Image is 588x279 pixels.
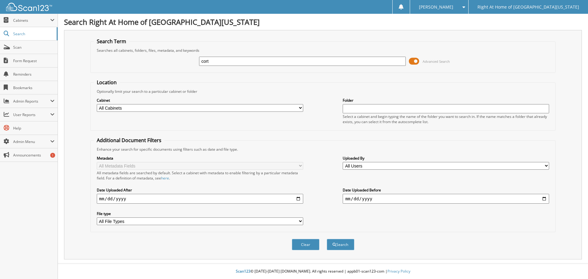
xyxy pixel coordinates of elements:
[343,114,549,124] div: Select a cabinet and begin typing the name of the folder you want to search in. If the name match...
[13,18,50,23] span: Cabinets
[343,187,549,193] label: Date Uploaded Before
[327,239,354,250] button: Search
[13,153,55,158] span: Announcements
[343,98,549,103] label: Folder
[6,3,52,11] img: scan123-logo-white.svg
[343,194,549,204] input: end
[13,139,50,144] span: Admin Menu
[13,112,50,117] span: User Reports
[13,58,55,63] span: Form Request
[423,59,450,64] span: Advanced Search
[13,85,55,90] span: Bookmarks
[50,153,55,158] div: 1
[477,5,579,9] span: Right At Home of [GEOGRAPHIC_DATA][US_STATE]
[343,156,549,161] label: Uploaded By
[58,264,588,279] div: © [DATE]-[DATE] [DOMAIN_NAME]. All rights reserved | appb01-scan123-com |
[97,194,303,204] input: start
[97,98,303,103] label: Cabinet
[97,156,303,161] label: Metadata
[64,17,582,27] h1: Search Right At Home of [GEOGRAPHIC_DATA][US_STATE]
[94,147,552,152] div: Enhance your search for specific documents using filters such as date and file type.
[419,5,453,9] span: [PERSON_NAME]
[236,269,251,274] span: Scan123
[97,187,303,193] label: Date Uploaded After
[94,79,120,86] legend: Location
[13,99,50,104] span: Admin Reports
[13,45,55,50] span: Scan
[13,72,55,77] span: Reminders
[13,126,55,131] span: Help
[97,211,303,216] label: File type
[94,48,552,53] div: Searches all cabinets, folders, files, metadata, and keywords
[94,137,164,144] legend: Additional Document Filters
[292,239,319,250] button: Clear
[13,31,54,36] span: Search
[387,269,410,274] a: Privacy Policy
[97,170,303,181] div: All metadata fields are searched by default. Select a cabinet with metadata to enable filtering b...
[94,89,552,94] div: Optionally limit your search to a particular cabinet or folder
[161,175,169,181] a: here
[94,38,129,45] legend: Search Term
